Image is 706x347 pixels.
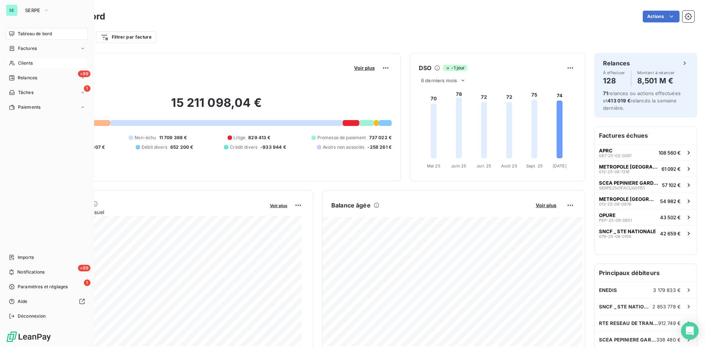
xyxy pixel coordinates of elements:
span: ENEDIS [599,287,617,293]
span: Avoirs non associés [323,144,365,151]
a: Aide [6,296,88,307]
span: Voir plus [354,65,375,71]
h6: Factures échues [595,127,697,144]
span: 652 200 € [170,144,193,151]
tspan: Mai 25 [427,163,441,169]
button: Voir plus [268,202,289,209]
span: Promesse de paiement [317,134,366,141]
span: 57 102 € [662,182,681,188]
span: Voir plus [536,202,556,208]
span: PEP-25-09-0851 [599,218,632,223]
button: APRC087-25-02-0081108 560 € [595,144,697,160]
h6: Principaux débiteurs [595,264,697,282]
span: relances ou actions effectuées et relancés la semaine dernière. [603,90,681,111]
span: 1 [84,279,90,286]
span: RTE RESEAU DE TRANSPORT ELECTRICITE [599,320,658,326]
span: Clients [18,60,33,66]
h2: 15 211 098,04 € [42,95,392,118]
tspan: Juil. 25 [477,163,491,169]
span: Relances [18,75,37,81]
span: Litige [233,134,245,141]
span: Imports [18,254,34,261]
span: SERPE [25,7,40,13]
span: -1 jour [443,65,467,71]
span: Chiffre d'affaires mensuel [42,208,265,216]
span: 61 092 € [662,166,681,172]
img: Logo LeanPay [6,331,51,343]
button: METROPOLE [GEOGRAPHIC_DATA]013-25-06-131661 092 € [595,160,697,177]
span: Montant à relancer [637,71,675,75]
tspan: Juin 25 [451,163,466,169]
h6: Balance âgée [331,201,371,210]
span: Notifications [17,269,44,275]
span: -933 944 € [260,144,286,151]
span: 338 480 € [656,337,681,343]
h4: 8,501 M € [637,75,675,87]
span: Paiements [18,104,40,111]
span: +99 [78,265,90,271]
span: Non-échu [135,134,156,141]
span: 737 022 € [369,134,392,141]
span: +99 [78,71,90,77]
span: Tableau de bord [18,30,52,37]
button: Voir plus [352,65,377,71]
div: SE [6,4,18,16]
span: Débit divers [142,144,167,151]
tspan: Août 25 [501,163,517,169]
span: 013-25-08-0976 [599,202,631,206]
button: SNCF _ STE NATIONALE076-25-08-015642 659 € [595,225,697,241]
span: 087-25-02-0081 [599,153,631,158]
tspan: [DATE] [553,163,567,169]
span: 3 179 833 € [653,287,681,293]
span: SERPE2501FACLI001151 [599,186,645,190]
button: OPUREPEP-25-09-085143 502 € [595,209,697,225]
span: 013-25-06-1316 [599,170,630,174]
h6: DSO [419,64,431,72]
span: 11 709 398 € [159,134,187,141]
span: Aide [18,298,28,305]
h4: 128 [603,75,625,87]
span: Voir plus [270,203,287,208]
span: METROPOLE [GEOGRAPHIC_DATA] [599,196,657,202]
button: Voir plus [534,202,559,209]
span: SCEA PEPINIERE GARDOISE [599,337,656,343]
span: 413 019 € [607,98,630,104]
span: À effectuer [603,71,625,75]
button: SCEA PEPINIERE GARDOISESERPE2501FACLI00115157 102 € [595,177,697,193]
span: APRC [599,148,613,153]
span: SCEA PEPINIERE GARDOISE [599,180,659,186]
span: Crédit divers [230,144,257,151]
span: Tâches [18,89,33,96]
span: 108 560 € [659,150,681,156]
button: Filtrer par facture [96,31,156,43]
span: 71 [603,90,608,96]
span: METROPOLE [GEOGRAPHIC_DATA] [599,164,659,170]
span: SNCF _ STE NATIONALE [599,228,656,234]
span: 2 853 778 € [652,304,681,310]
span: 54 982 € [660,198,681,204]
div: Open Intercom Messenger [681,322,699,340]
span: OPURE [599,212,616,218]
span: 6 derniers mois [421,77,457,83]
button: METROPOLE [GEOGRAPHIC_DATA]013-25-08-097654 982 € [595,193,697,209]
tspan: Sept. 25 [526,163,543,169]
span: 912 749 € [658,320,681,326]
span: 076-25-08-0156 [599,234,631,239]
button: Actions [643,11,680,22]
span: 43 502 € [660,214,681,220]
span: SNCF _ STE NATIONALE [599,304,652,310]
span: 829 413 € [248,134,270,141]
span: Paramètres et réglages [18,283,68,290]
span: Déconnexion [18,313,46,319]
span: -258 261 € [367,144,392,151]
h6: Relances [603,59,630,68]
span: Factures [18,45,37,52]
span: 42 659 € [660,231,681,236]
span: 1 [84,85,90,92]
